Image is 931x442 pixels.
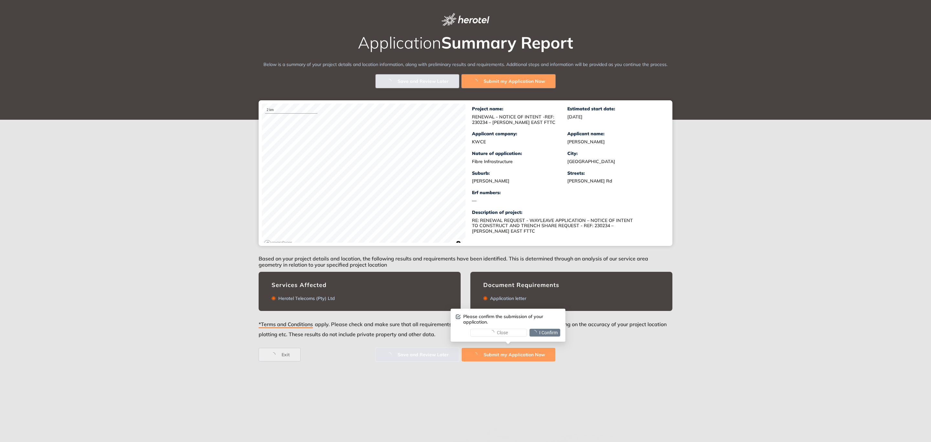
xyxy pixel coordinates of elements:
div: Herotel Telecoms (Pty) Ltd [276,296,335,301]
span: loading [472,79,484,83]
div: RE: RENEWAL REQUEST - WAYLEAVE APPLICATION – NOTICE OF INTENT TO CONSTRUCT AND TRENCH SHARE REQUE... [472,218,634,234]
div: Application letter [487,296,526,301]
div: Nature of application: [472,151,567,156]
span: Close [497,329,508,336]
div: [DATE] [567,114,663,120]
div: Estimated start date: [567,106,663,112]
button: Submit my Application Now [462,348,555,361]
span: loading [270,352,282,357]
div: Fibre Infrastructure [472,159,567,164]
canvas: Map [262,104,465,249]
div: Suburb: [472,171,567,176]
img: logo [442,13,489,26]
div: Based on your project details and location, the following results and requirements have been iden... [259,246,672,272]
div: City: [567,151,663,156]
span: Toggle attribution [456,240,460,247]
button: Exit [259,348,301,361]
span: I Confirm [539,329,558,336]
span: Submit my Application Now [484,351,545,358]
div: Project name: [472,106,567,112]
div: [PERSON_NAME] [567,139,663,145]
div: Below is a summary of your project details and location information, along with preliminary resul... [259,61,672,68]
span: Exit [282,351,290,358]
span: loading [472,352,484,357]
div: KWCE [472,139,567,145]
div: apply. Please check and make sure that all requirements have been met. Deviations may occur depen... [259,319,672,348]
h2: Application [259,34,672,51]
a: Mapbox logo [264,240,292,247]
div: [PERSON_NAME] [472,178,567,184]
div: Document Requirements [483,282,659,289]
button: *Terms and Conditions [259,319,315,330]
span: loading [532,330,539,335]
div: Description of project: [472,210,663,215]
button: I Confirm [530,329,560,337]
div: Erf numbers: [472,190,567,195]
div: 2 km [265,107,317,114]
div: Please confirm the submission of your application. [463,314,560,325]
button: Submit my Application Now [462,74,555,88]
div: Services Affected [272,282,448,289]
div: Applicant name: [567,131,663,137]
span: *Terms and Conditions [259,321,313,328]
div: [GEOGRAPHIC_DATA] [567,159,663,164]
div: — [472,198,567,204]
div: [PERSON_NAME] Rd [567,178,663,184]
div: Streets: [567,171,663,176]
span: Submit my Application Now [484,78,545,85]
div: Applicant company: [472,131,567,137]
span: loading [490,330,497,335]
div: RENEWAL - NOTICE OF INTENT -REF: 230234 – [PERSON_NAME] EAST FTTC [472,114,567,125]
span: Summary Report [441,32,573,53]
button: Close [470,329,527,337]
